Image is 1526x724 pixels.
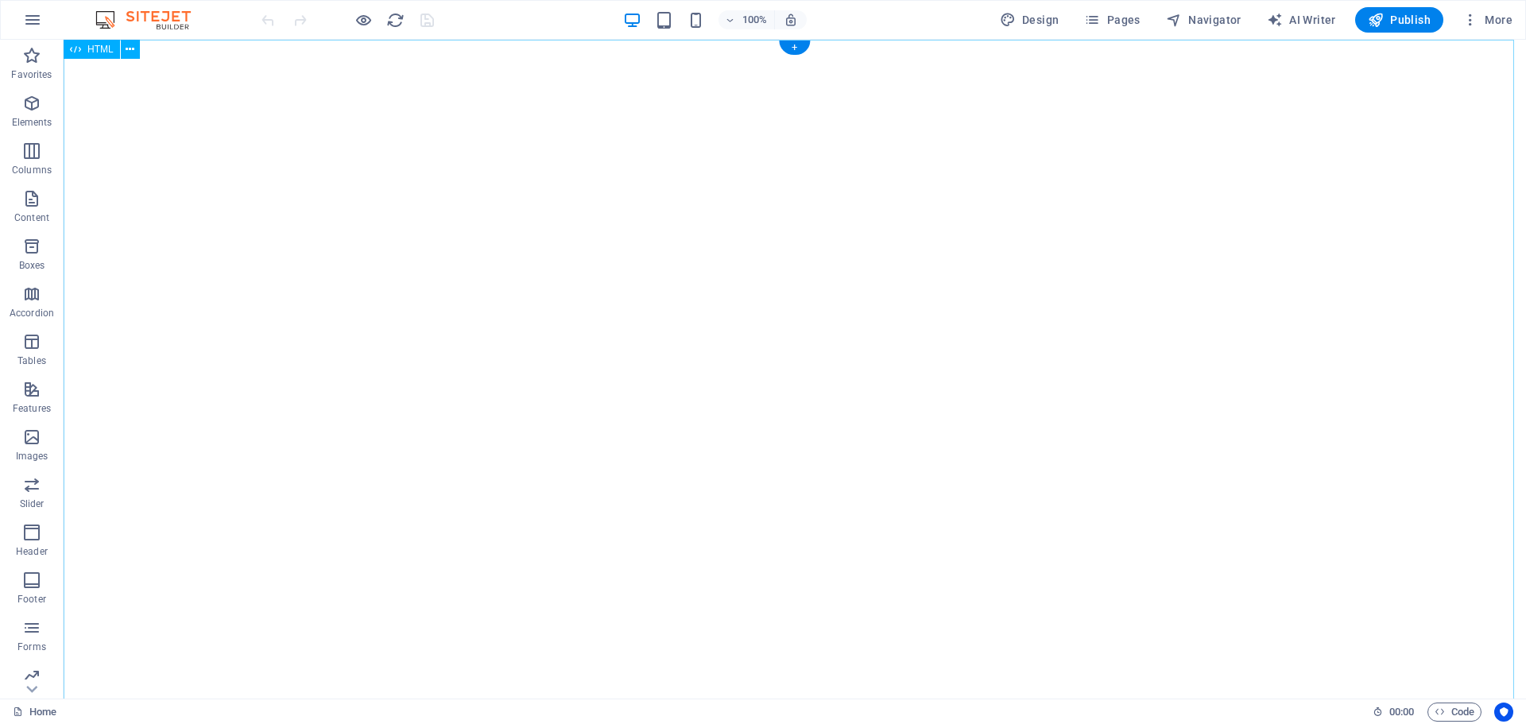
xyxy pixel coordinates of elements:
p: Header [16,545,48,558]
p: Boxes [19,259,45,272]
button: Design [993,7,1066,33]
span: AI Writer [1267,12,1336,28]
button: Navigator [1160,7,1248,33]
p: Features [13,402,51,415]
span: Design [1000,12,1059,28]
i: Reload page [386,11,405,29]
p: Accordion [10,307,54,319]
span: More [1462,12,1512,28]
i: On resize automatically adjust zoom level to fit chosen device. [784,13,798,27]
p: Content [14,211,49,224]
span: Publish [1368,12,1431,28]
p: Footer [17,593,46,606]
button: Click here to leave preview mode and continue editing [354,10,373,29]
a: Click to cancel selection. Double-click to open Pages [13,703,56,722]
button: Usercentrics [1494,703,1513,722]
p: Slider [20,498,45,510]
span: Pages [1084,12,1140,28]
button: More [1456,7,1519,33]
p: Elements [12,116,52,129]
span: : [1400,706,1403,718]
span: Navigator [1166,12,1241,28]
p: Tables [17,354,46,367]
div: + [779,41,810,55]
h6: 100% [742,10,768,29]
button: 100% [718,10,775,29]
span: HTML [87,45,114,54]
button: reload [385,10,405,29]
p: Images [16,450,48,463]
p: Forms [17,641,46,653]
button: AI Writer [1261,7,1342,33]
button: Pages [1078,7,1146,33]
span: Code [1435,703,1474,722]
span: 00 00 [1389,703,1414,722]
h6: Session time [1373,703,1415,722]
button: Publish [1355,7,1443,33]
img: Editor Logo [91,10,211,29]
p: Favorites [11,68,52,81]
div: Design (Ctrl+Alt+Y) [993,7,1066,33]
p: Columns [12,164,52,176]
button: Code [1427,703,1481,722]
